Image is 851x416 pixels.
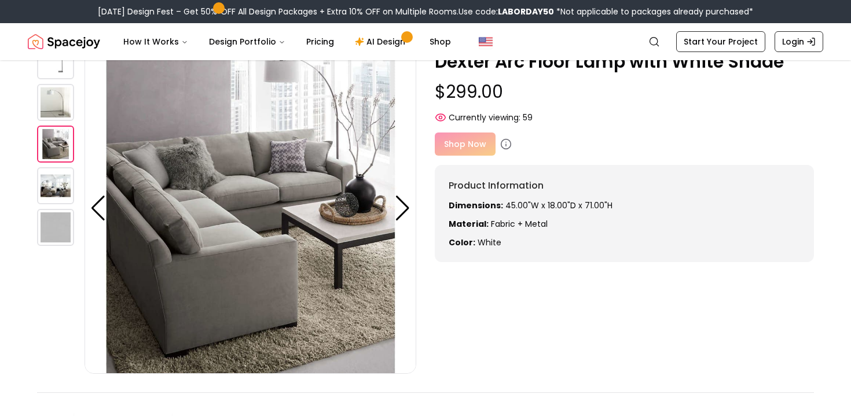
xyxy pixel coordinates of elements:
nav: Main [114,30,460,53]
span: 59 [523,112,533,123]
a: Start Your Project [676,31,765,52]
a: Shop [420,30,460,53]
a: AI Design [346,30,418,53]
img: Spacejoy Logo [28,30,100,53]
span: Currently viewing: [449,112,520,123]
button: How It Works [114,30,197,53]
span: Use code: [458,6,554,17]
b: LABORDAY50 [498,6,554,17]
p: 45.00"W x 18.00"D x 71.00"H [449,200,800,211]
img: https://storage.googleapis.com/spacejoy-main/assets/60d5ceaf65437c0022b900e3/product_2_k60popn74ok8 [85,42,416,374]
p: Dexter Arc Floor Lamp with White Shade [435,51,814,72]
img: https://storage.googleapis.com/spacejoy-main/assets/60d5ceaf65437c0022b900e3/product_0_52oaccgol9j3 [37,42,74,79]
strong: Material: [449,218,489,230]
a: Spacejoy [28,30,100,53]
strong: Color: [449,237,475,248]
img: https://storage.googleapis.com/spacejoy-main/assets/60d5ceaf65437c0022b900e3/product_3_ie9c7f56pjb [416,42,748,374]
span: Fabric + Metal [491,218,548,230]
span: white [478,237,501,248]
img: https://storage.googleapis.com/spacejoy-main/assets/60d5ceaf65437c0022b900e3/product_0_lkl33hkj5jdc [37,209,74,246]
h6: Product Information [449,179,800,193]
p: $299.00 [435,82,814,102]
button: Design Portfolio [200,30,295,53]
a: Login [775,31,823,52]
img: https://storage.googleapis.com/spacejoy-main/assets/60d5ceaf65437c0022b900e3/product_2_k60popn74ok8 [37,126,74,163]
a: Pricing [297,30,343,53]
strong: Dimensions: [449,200,503,211]
div: [DATE] Design Fest – Get 50% OFF All Design Packages + Extra 10% OFF on Multiple Rooms. [98,6,753,17]
nav: Global [28,23,823,60]
img: https://storage.googleapis.com/spacejoy-main/assets/60d5ceaf65437c0022b900e3/product_1_p53knbbi207 [37,84,74,121]
img: United States [479,35,493,49]
span: *Not applicable to packages already purchased* [554,6,753,17]
img: https://storage.googleapis.com/spacejoy-main/assets/60d5ceaf65437c0022b900e3/product_3_ie9c7f56pjb [37,167,74,204]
